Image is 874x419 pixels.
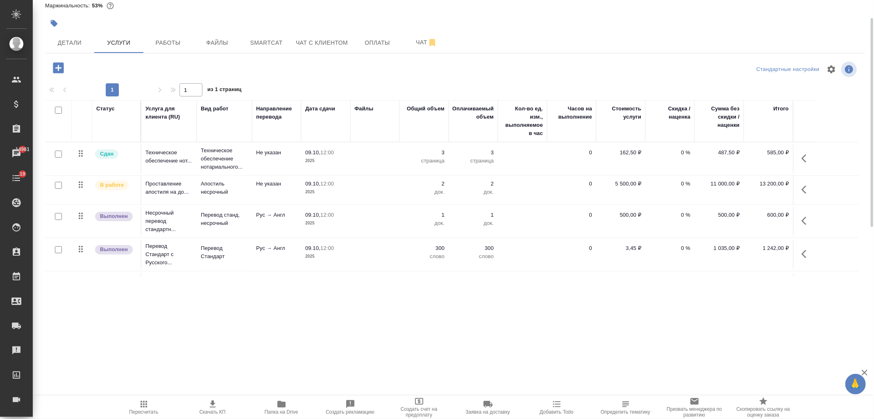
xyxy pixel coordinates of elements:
p: 12:00 [320,212,334,218]
p: 11 000,00 ₽ [699,180,740,188]
p: В работе [100,181,124,189]
p: 1 242,00 ₽ [748,244,789,252]
p: Верстка макета средней сложности (Fra... [201,275,248,300]
span: 🙏 [849,375,863,393]
p: 3 [404,149,445,157]
p: 162,50 ₽ [600,149,641,157]
div: Общий объем [407,105,445,113]
button: Добавить тэг [45,14,63,32]
p: Перевод Стандарт [201,244,248,261]
span: 19 [15,170,30,178]
p: 300 [453,244,494,252]
p: док. [453,219,494,227]
p: слово [453,252,494,261]
button: Показать кнопки [797,149,816,168]
svg: Отписаться [427,38,437,48]
div: split button [754,63,822,76]
p: 5 500,00 ₽ [600,180,641,188]
p: 09.10, [305,181,320,187]
p: 09.10, [305,212,320,218]
p: слово [404,252,445,261]
a: 14961 [2,143,31,164]
span: Услуги [99,38,138,48]
p: 1 [404,211,445,219]
td: 0 [547,240,596,269]
p: 3 [453,149,494,157]
td: 0 [547,144,596,173]
button: Добавить услугу [47,60,70,76]
p: 09.10, [305,149,320,156]
button: 🙏 [845,374,866,394]
p: 3,45 ₽ [600,244,641,252]
div: Услуга для клиента (RU) [145,105,193,121]
div: Файлы [354,105,373,113]
p: 2 [404,180,445,188]
p: 2025 [305,157,346,165]
p: 13 200,00 ₽ [748,180,789,188]
span: Посмотреть информацию [841,62,858,77]
span: Работы [148,38,188,48]
p: 0 % [649,211,690,219]
p: Техническое обеспечение нот... [145,149,193,165]
p: 12:00 [320,181,334,187]
div: Оплачиваемый объем [452,105,494,121]
p: док. [404,188,445,196]
div: Статус [96,105,115,113]
div: Направление перевода [256,105,297,121]
p: 12:00 [320,245,334,251]
p: 300 [404,244,445,252]
td: 0 [547,207,596,236]
div: Часов на выполнение [551,105,592,121]
p: 2025 [305,219,346,227]
p: Несрочный перевод стандартн... [145,209,193,234]
div: Итого [774,105,789,113]
p: 2025 [305,252,346,261]
div: Стоимость услуги [600,105,641,121]
p: Выполнен [100,212,128,220]
p: Маржинальность: [45,2,92,9]
p: страница [453,157,494,165]
p: Рус → Англ [256,211,297,219]
button: 6850.90 RUB; [105,0,116,11]
div: Кол-во ед. изм., выполняемое в час [502,105,543,137]
div: Сумма без скидки / наценки [699,105,740,129]
p: 487,50 ₽ [699,149,740,157]
p: 0 % [649,244,690,252]
span: 14961 [11,145,34,153]
td: 0 [547,176,596,204]
span: Оплаты [358,38,397,48]
p: Перевод станд. несрочный [201,211,248,227]
span: Файлы [198,38,237,48]
p: 09.10, [305,245,320,251]
span: Чат [407,37,446,48]
button: Показать кнопки [797,180,816,199]
span: из 1 страниц [207,85,242,96]
div: Вид работ [201,105,229,113]
p: 600,00 ₽ [748,211,789,219]
p: 500,00 ₽ [699,211,740,219]
p: док. [404,219,445,227]
p: 12:00 [320,149,334,156]
span: Smartcat [247,38,286,48]
div: Дата сдачи [305,105,335,113]
p: 2 [453,180,494,188]
span: Настроить таблицу [822,60,841,79]
button: Показать кнопки [797,211,816,231]
p: Перевод Стандарт с Русского... [145,242,193,267]
p: 1 [453,211,494,219]
p: 2025 [305,188,346,196]
p: 500,00 ₽ [600,211,641,219]
a: 19 [2,168,31,188]
p: Сдан [100,150,114,158]
p: 0 % [649,180,690,188]
p: Техническое обеспечение нотариального... [201,147,248,171]
p: Не указан [256,149,297,157]
span: Детали [50,38,89,48]
p: страница [404,157,445,165]
p: 1 035,00 ₽ [699,244,740,252]
p: Выполнен [100,245,128,254]
p: Рус → Англ [256,244,297,252]
p: док. [453,188,494,196]
div: Скидка / наценка [649,105,690,121]
td: 0 [547,273,596,302]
